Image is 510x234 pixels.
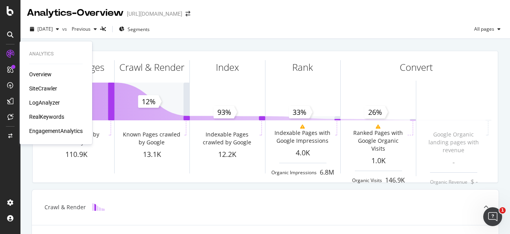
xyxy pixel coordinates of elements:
[29,85,57,92] a: SiteCrawler
[29,113,64,121] a: RealKeywords
[69,23,100,35] button: Previous
[127,10,182,18] div: [URL][DOMAIN_NAME]
[190,149,265,160] div: 12.2K
[29,127,83,135] a: EngagementAnalytics
[115,149,190,160] div: 13.1K
[292,61,313,74] div: Rank
[92,203,105,211] img: block-icon
[27,23,62,35] button: [DATE]
[29,99,60,107] a: LogAnalyzer
[62,26,69,32] span: vs
[29,51,83,57] div: Analytics
[37,26,53,32] span: 2025 Sep. 6th
[272,129,334,145] div: Indexable Pages with Google Impressions
[119,61,184,74] div: Crawl & Render
[483,207,502,226] iframe: Intercom live chat
[265,148,341,158] div: 4.0K
[39,149,114,160] div: 110.9K
[196,131,258,146] div: Indexable Pages crawled by Google
[69,26,91,32] span: Previous
[216,61,239,74] div: Index
[471,23,504,35] button: All pages
[116,23,153,35] button: Segments
[121,131,183,146] div: Known Pages crawled by Google
[185,11,190,17] div: arrow-right-arrow-left
[29,70,52,78] a: Overview
[128,26,150,33] span: Segments
[45,203,86,211] div: Crawl & Render
[271,169,317,176] div: Organic Impressions
[499,207,506,214] span: 1
[320,168,334,177] div: 6.8M
[27,6,124,20] div: Analytics - Overview
[471,26,494,32] span: All pages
